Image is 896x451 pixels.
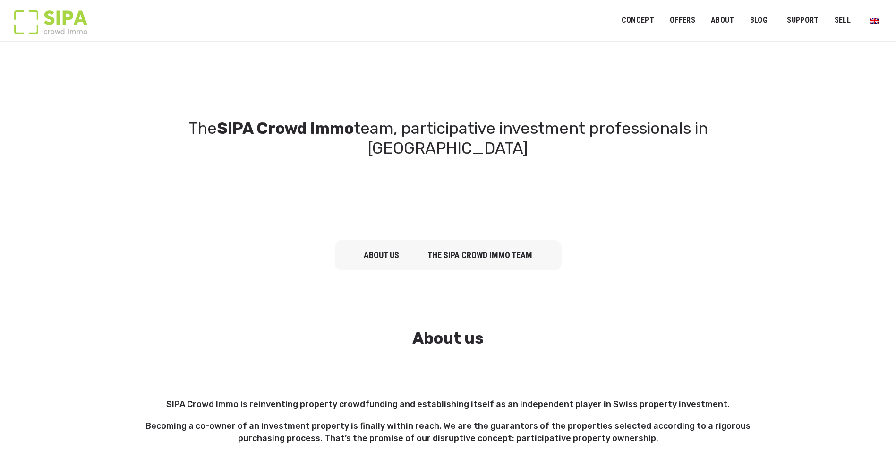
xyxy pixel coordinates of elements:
[870,18,879,24] img: English
[744,10,774,31] a: Blog
[14,10,87,34] img: Logo
[664,10,701,31] a: OFFERS
[123,420,773,444] p: Becoming a co-owner of an investment property is finally within reach. We are the guarantors of t...
[118,119,779,158] h1: The team, participative investment professionals in [GEOGRAPHIC_DATA]
[828,10,857,31] a: Sell
[615,10,660,31] a: Concept
[864,11,885,29] a: Switch to
[781,10,825,31] a: Support
[123,398,773,410] p: SIPA Crowd Immo is reinventing property crowdfunding and establishing itself as an independent pl...
[427,250,532,260] a: The SIPA Crowd Immo team
[217,119,354,138] strong: SIPA Crowd Immo
[412,329,484,348] strong: About us
[364,250,399,260] a: about us
[705,10,741,31] a: ABOUT
[622,9,882,32] nav: Primary menu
